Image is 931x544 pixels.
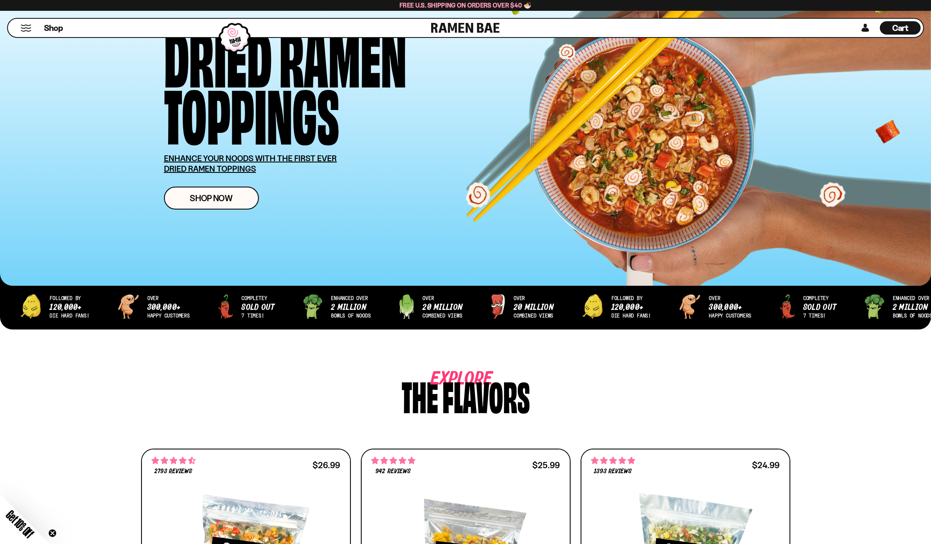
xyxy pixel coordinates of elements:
[164,187,259,210] a: Shop Now
[400,1,531,9] span: Free U.S. Shipping on Orders over $40 🍜
[4,508,36,540] span: Get 10% Off
[190,194,233,202] span: Shop Now
[752,461,780,469] div: $24.99
[532,461,560,469] div: $25.99
[313,461,340,469] div: $26.99
[164,153,337,174] u: ENHANCE YOUR NOODS WITH THE FIRST EVER DRIED RAMEN TOPPINGS
[154,468,192,475] span: 2793 reviews
[44,21,63,35] a: Shop
[402,375,438,415] div: The
[279,27,407,84] div: Ramen
[591,455,635,466] span: 4.76 stars
[594,468,631,475] span: 1393 reviews
[164,27,272,84] div: Dried
[44,22,63,34] span: Shop
[880,19,921,37] a: Cart
[431,375,467,383] span: Explore
[151,455,196,466] span: 4.68 stars
[20,25,32,32] button: Mobile Menu Trigger
[442,375,530,415] div: flavors
[371,455,415,466] span: 4.75 stars
[375,468,410,475] span: 942 reviews
[164,84,339,141] div: Toppings
[48,529,57,537] button: Close teaser
[892,23,909,33] span: Cart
